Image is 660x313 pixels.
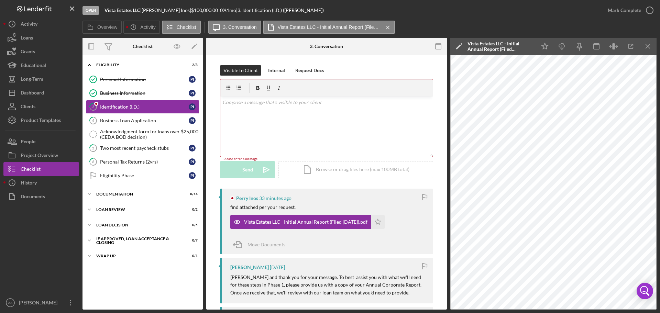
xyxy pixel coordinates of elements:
button: Educational [3,58,79,72]
button: Activity [3,17,79,31]
div: find attached per your request. [230,204,296,210]
div: Vista Estates LLC - Initial Annual Report (Filed [DATE]).pdf [244,219,367,225]
button: Dashboard [3,86,79,100]
div: Acknowledgment form for loans over $25,000 (CEDA BOD decision) [100,129,199,140]
div: P I [189,117,196,124]
button: Long-Term [3,72,79,86]
div: Activity [21,17,37,33]
label: Checklist [177,24,196,30]
div: Please enter a message [220,157,433,161]
tspan: 4 [92,118,95,123]
div: 0 / 5 [185,223,198,227]
button: Overview [82,21,122,34]
button: Project Overview [3,148,79,162]
button: Checklist [3,162,79,176]
div: | [104,8,142,13]
time: 2025-08-26 03:50 [270,265,285,270]
button: Vista Estates LLC - Initial Annual Report (Filed [DATE]).pdf [230,215,385,229]
div: Documents [21,190,45,205]
button: Clients [3,100,79,113]
b: Vista Estates LLC [104,7,140,13]
button: AA[PERSON_NAME] [3,296,79,310]
div: Personal Information [100,77,189,82]
div: Educational [21,58,46,74]
div: Vista Estates LLC - Initial Annual Report (Filed [DATE]).pdf [467,41,533,52]
div: Eligibility Phase [100,173,189,178]
label: 3. Conversation [223,24,257,30]
div: P I [189,103,196,110]
div: Two most recent paycheck stubs [100,145,189,151]
div: Identification (I.D.) [100,104,189,110]
button: People [3,135,79,148]
div: Product Templates [21,113,61,129]
div: Documentation [96,192,180,196]
div: Long-Term [21,72,43,88]
div: Business Information [100,90,189,96]
div: If approved, loan acceptance & closing [96,237,180,245]
button: Grants [3,45,79,58]
time: 2025-08-27 05:58 [259,195,291,201]
a: Eligibility PhasePI [86,169,199,182]
button: Loans [3,31,79,45]
a: Acknowledgment form for loans over $25,000 (CEDA BOD decision) [86,127,199,141]
tspan: 5 [92,146,94,150]
div: 2 / 8 [185,63,198,67]
label: Vista Estates LLC - Initial Annual Report (Filed [DATE]).pdf [278,24,381,30]
button: Vista Estates LLC - Initial Annual Report (Filed [DATE]).pdf [263,21,395,34]
div: P I [189,90,196,97]
a: 3Identification (I.D.)PI [86,100,199,114]
button: Checklist [162,21,201,34]
div: Dashboard [21,86,44,101]
div: History [21,176,37,191]
div: Grants [21,45,35,60]
div: 0 / 14 [185,192,198,196]
button: Mark Complete [601,3,657,17]
div: Open [82,6,99,15]
a: 6Personal Tax Returns (2yrs)PI [86,155,199,169]
div: [PERSON_NAME] Inos | [142,8,191,13]
button: Send [220,161,275,178]
div: 0 / 2 [185,208,198,212]
a: Business InformationPI [86,86,199,100]
tspan: 6 [92,159,95,164]
button: History [3,176,79,190]
div: Clients [21,100,35,115]
div: Open Intercom Messenger [637,283,653,299]
div: [PERSON_NAME] [230,265,269,270]
button: Activity [123,21,160,34]
div: Project Overview [21,148,58,164]
div: Send [242,161,253,178]
button: Move Documents [230,236,292,253]
div: Internal [268,65,285,76]
div: 0 % [220,8,227,13]
div: Checklist [133,44,153,49]
button: Request Docs [292,65,328,76]
button: Visible to Client [220,65,261,76]
p: [PERSON_NAME] and thank you for your message. To best assist you with what we'll need for these s... [230,273,426,297]
div: [PERSON_NAME] [17,296,62,311]
div: Business Loan Application [100,118,189,123]
div: Personal Tax Returns (2yrs) [100,159,189,165]
div: $100,000.00 [191,8,220,13]
text: AA [8,301,13,305]
button: Product Templates [3,113,79,127]
label: Overview [97,24,117,30]
tspan: 3 [92,104,94,109]
div: Loan review [96,208,180,212]
button: Documents [3,190,79,203]
div: Visible to Client [223,65,258,76]
button: Internal [265,65,288,76]
div: People [21,135,35,150]
div: 3. Conversation [310,44,343,49]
